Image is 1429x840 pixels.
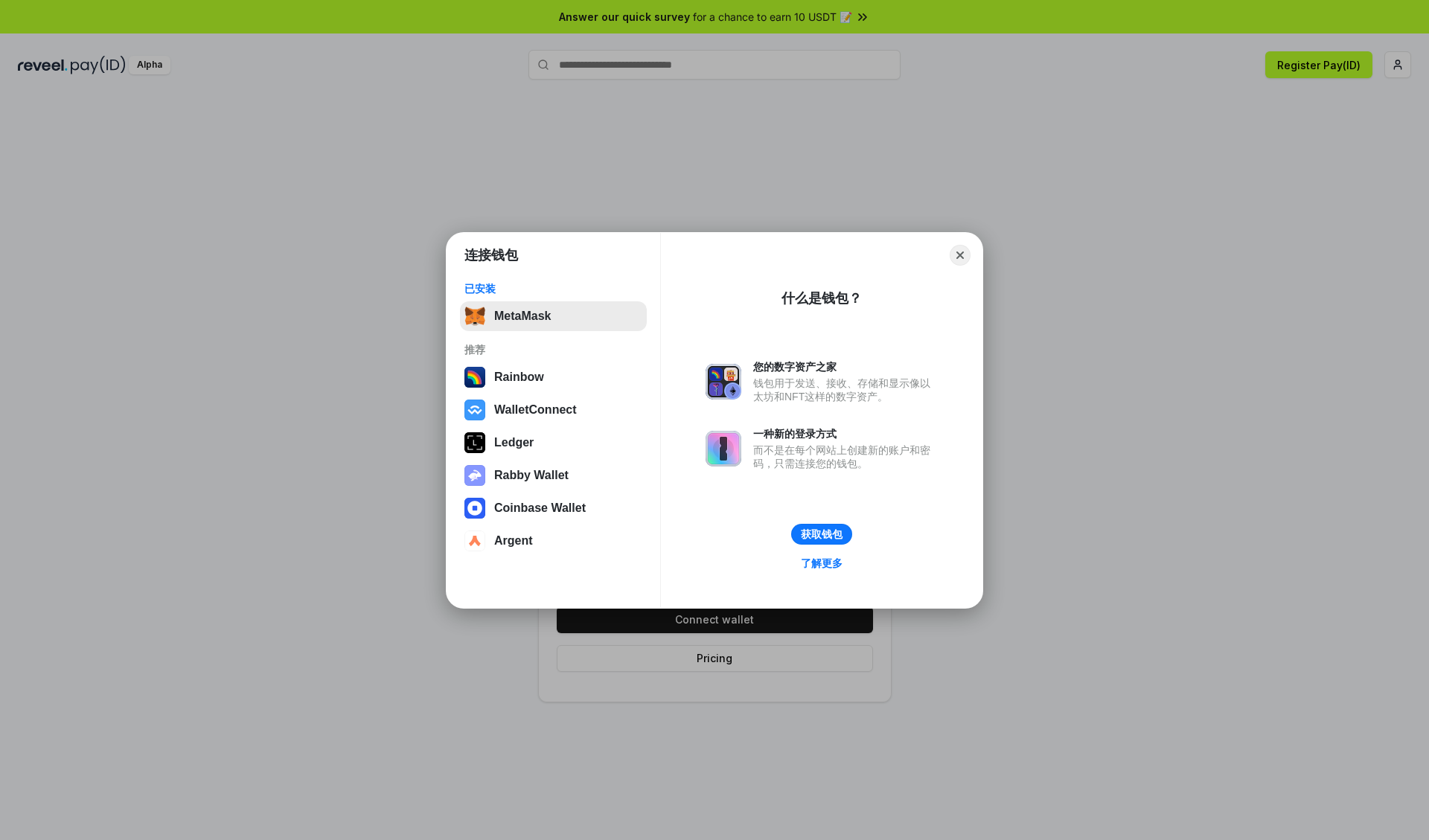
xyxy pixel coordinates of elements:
[464,343,642,356] div: 推荐
[460,493,647,523] button: Coinbase Wallet
[460,526,647,556] button: Argent
[494,310,551,323] div: MetaMask
[494,436,534,449] div: Ledger
[781,289,862,307] div: 什么是钱包？
[494,534,533,548] div: Argent
[464,498,485,519] img: svg+xml,%3Csvg%20width%3D%2228%22%20height%3D%2228%22%20viewBox%3D%220%200%2028%2028%22%20fill%3D...
[464,465,485,486] img: svg+xml,%3Csvg%20xmlns%3D%22http%3A%2F%2Fwww.w3.org%2F2000%2Fsvg%22%20fill%3D%22none%22%20viewBox...
[753,427,938,440] div: 一种新的登录方式
[801,557,843,570] div: 了解更多
[460,362,647,392] button: Rainbow
[494,371,544,384] div: Rainbow
[753,443,938,470] div: 而不是在每个网站上创建新的账户和密码，只需连接您的钱包。
[464,400,485,420] img: svg+xml,%3Csvg%20width%3D%2228%22%20height%3D%2228%22%20viewBox%3D%220%200%2028%2028%22%20fill%3D...
[460,301,647,331] button: MetaMask
[464,282,642,295] div: 已安装
[753,376,938,403] div: 钱包用于发送、接收、存储和显示像以太坊和NFT这样的数字资产。
[464,432,485,453] img: svg+xml,%3Csvg%20xmlns%3D%22http%3A%2F%2Fwww.w3.org%2F2000%2Fsvg%22%20width%3D%2228%22%20height%3...
[464,530,485,551] img: svg+xml,%3Csvg%20width%3D%2228%22%20height%3D%2228%22%20viewBox%3D%220%200%2028%2028%22%20fill%3D...
[706,431,741,467] img: svg+xml,%3Csvg%20xmlns%3D%22http%3A%2F%2Fwww.w3.org%2F2000%2Fsvg%22%20fill%3D%22none%22%20viewBox...
[801,528,843,541] div: 获取钱包
[464,246,518,264] h1: 连接钱包
[460,428,647,458] button: Ledger
[464,367,485,388] img: svg+xml,%3Csvg%20width%3D%22120%22%20height%3D%22120%22%20viewBox%3D%220%200%20120%20120%22%20fil...
[706,364,741,400] img: svg+xml,%3Csvg%20xmlns%3D%22http%3A%2F%2Fwww.w3.org%2F2000%2Fsvg%22%20fill%3D%22none%22%20viewBox...
[792,554,851,573] a: 了解更多
[494,501,586,515] div: Coinbase Wallet
[753,360,938,373] div: 您的数字资产之家
[464,306,485,327] img: svg+xml,%3Csvg%20fill%3D%22none%22%20height%3D%2233%22%20viewBox%3D%220%200%2035%2033%22%20width%...
[494,469,569,482] div: Rabby Wallet
[494,403,577,417] div: WalletConnect
[950,245,971,266] button: Close
[460,395,647,425] button: WalletConnect
[791,524,852,545] button: 获取钱包
[460,461,647,490] button: Rabby Wallet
